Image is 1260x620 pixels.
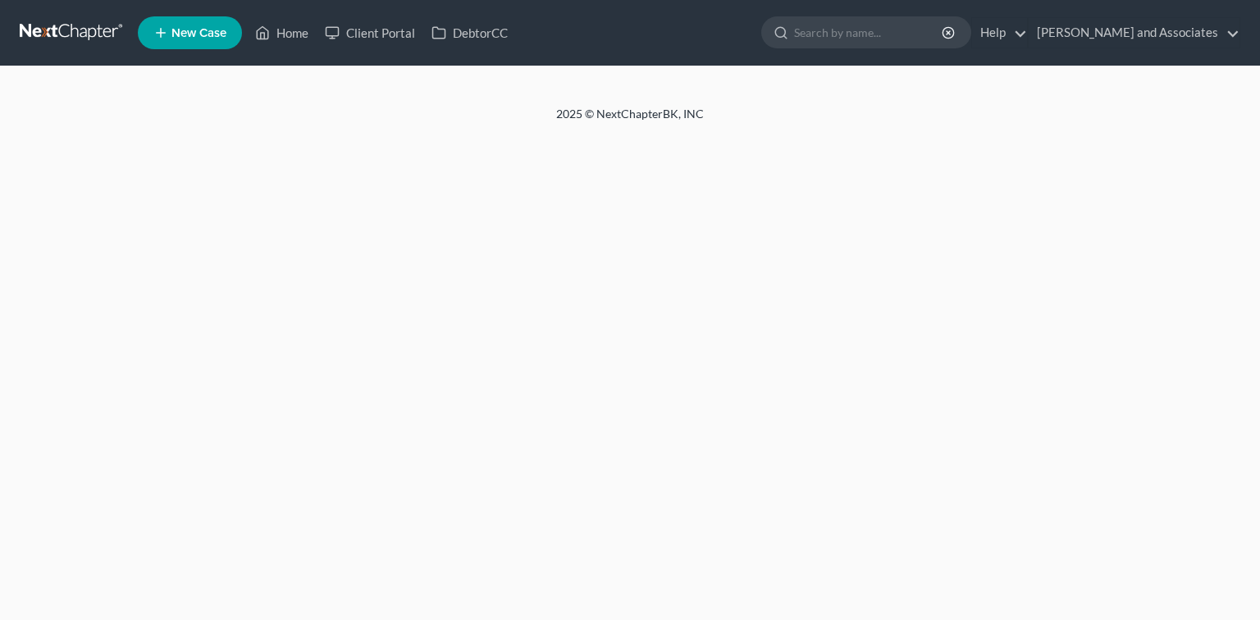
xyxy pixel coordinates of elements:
a: [PERSON_NAME] and Associates [1029,18,1239,48]
input: Search by name... [794,17,944,48]
div: 2025 © NextChapterBK, INC [162,106,1098,135]
a: Client Portal [317,18,423,48]
a: DebtorCC [423,18,516,48]
span: New Case [171,27,226,39]
a: Home [247,18,317,48]
a: Help [972,18,1027,48]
